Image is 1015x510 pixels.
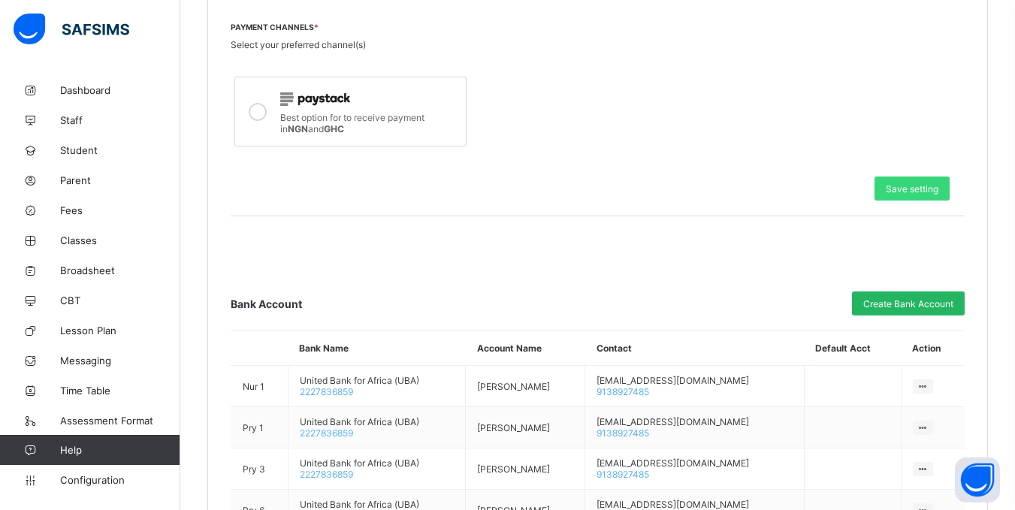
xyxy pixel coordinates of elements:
span: Assessment Format [60,415,180,427]
span: Create Bank Account [863,298,953,309]
th: Action [901,331,965,366]
span: 2227836859 [300,386,353,397]
td: [EMAIL_ADDRESS][DOMAIN_NAME] [585,448,804,490]
td: [EMAIL_ADDRESS][DOMAIN_NAME] [585,407,804,448]
th: Contact [585,331,804,366]
span: Dashboard [60,84,180,96]
th: Account Name [466,331,585,366]
span: Select your preferred channel(s) [231,39,366,50]
td: Nur 1 [231,366,288,407]
span: 2227836859 [300,427,353,439]
td: United Bank for Africa (UBA) [288,366,465,407]
span: 9138927485 [597,427,649,439]
img: paystack.0b99254114f7d5403c0525f3550acd03.svg [280,92,350,106]
td: [PERSON_NAME] [466,448,585,490]
span: Student [60,144,180,156]
span: 9138927485 [597,469,649,480]
span: Parent [60,174,180,186]
td: United Bank for Africa (UBA) [288,407,465,448]
span: Classes [60,234,180,246]
span: Fees [60,204,180,216]
b: GHC [324,123,344,134]
span: Staff [60,114,180,126]
span: Help [60,444,180,456]
td: Pry 3 [231,448,288,490]
span: 9138927485 [597,386,649,397]
td: Pry 1 [231,407,288,448]
td: [EMAIL_ADDRESS][DOMAIN_NAME] [585,366,804,407]
span: Broadsheet [60,264,180,276]
span: Save setting [886,183,938,195]
span: Time Table [60,385,180,397]
td: United Bank for Africa (UBA) [288,448,465,490]
span: Messaging [60,355,180,367]
th: Default Acct [804,331,901,366]
b: NGN [288,123,308,134]
span: 2227836859 [300,469,353,480]
span: Lesson Plan [60,324,180,336]
span: Bank Account [231,297,302,310]
img: safsims [14,14,129,45]
td: [PERSON_NAME] [466,366,585,407]
th: Bank Name [288,331,465,366]
td: [PERSON_NAME] [466,407,585,448]
span: Best option for to receive payment in and [280,112,424,134]
span: Configuration [60,474,180,486]
span: Payment Channels [231,23,965,32]
span: CBT [60,294,180,306]
button: Open asap [955,457,1000,502]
